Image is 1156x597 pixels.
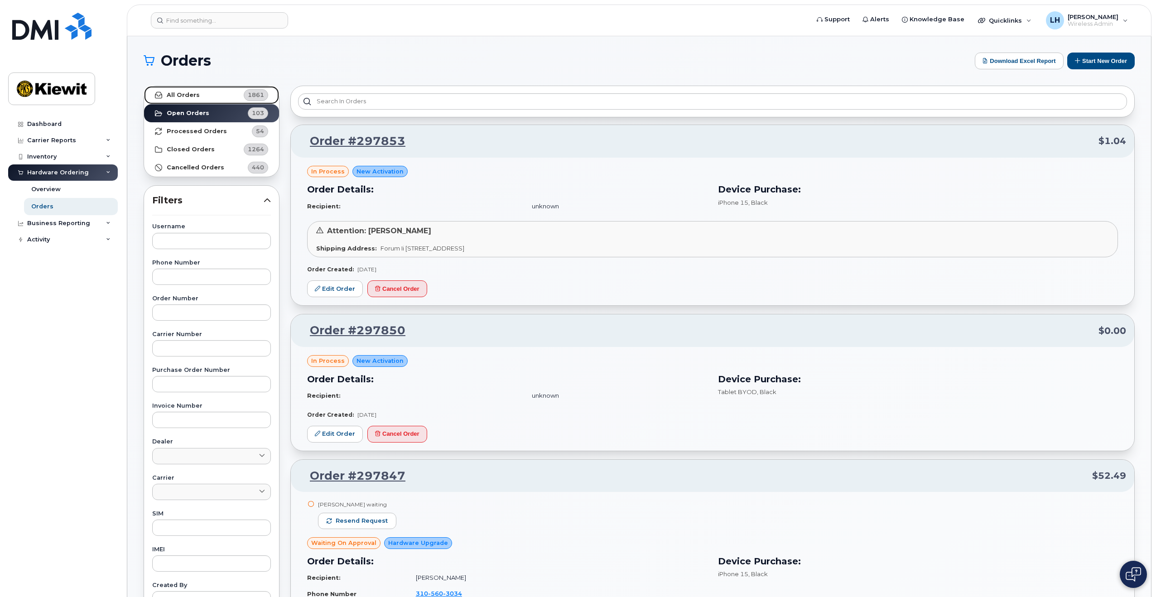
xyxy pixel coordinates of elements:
[144,122,279,140] a: Processed Orders54
[718,372,1118,386] h3: Device Purchase:
[718,388,757,395] span: Tablet BYOD
[152,260,271,266] label: Phone Number
[167,110,209,117] strong: Open Orders
[381,245,464,252] span: Forum Ii [STREET_ADDRESS]
[307,574,341,581] strong: Recipient:
[975,53,1064,69] button: Download Excel Report
[152,296,271,302] label: Order Number
[357,266,376,273] span: [DATE]
[443,590,462,597] span: 3034
[161,54,211,67] span: Orders
[1092,469,1126,482] span: $52.49
[152,439,271,445] label: Dealer
[299,323,405,339] a: Order #297850
[327,226,431,235] span: Attention: [PERSON_NAME]
[167,146,215,153] strong: Closed Orders
[1098,324,1126,337] span: $0.00
[748,570,768,578] span: , Black
[167,128,227,135] strong: Processed Orders
[144,86,279,104] a: All Orders1861
[307,183,707,196] h3: Order Details:
[307,372,707,386] h3: Order Details:
[748,199,768,206] span: , Black
[311,167,345,176] span: in process
[1126,567,1141,582] img: Open chat
[408,570,707,586] td: [PERSON_NAME]
[307,202,341,210] strong: Recipient:
[152,332,271,337] label: Carrier Number
[318,501,396,508] div: [PERSON_NAME] waiting
[307,392,341,399] strong: Recipient:
[524,388,707,404] td: unknown
[307,554,707,568] h3: Order Details:
[152,583,271,588] label: Created By
[336,517,388,525] span: Resend request
[318,513,396,529] button: Resend request
[152,224,271,230] label: Username
[256,127,264,135] span: 54
[299,468,405,484] a: Order #297847
[152,194,264,207] span: Filters
[248,91,264,99] span: 1861
[144,159,279,177] a: Cancelled Orders440
[357,411,376,418] span: [DATE]
[428,590,443,597] span: 560
[311,539,376,547] span: Waiting On Approval
[718,183,1118,196] h3: Device Purchase:
[316,245,377,252] strong: Shipping Address:
[307,411,354,418] strong: Order Created:
[167,91,200,99] strong: All Orders
[307,266,354,273] strong: Order Created:
[144,104,279,122] a: Open Orders103
[152,403,271,409] label: Invoice Number
[252,109,264,117] span: 103
[757,388,776,395] span: , Black
[307,426,363,443] a: Edit Order
[416,590,473,597] a: 3105603034
[311,356,345,365] span: in process
[718,570,748,578] span: iPhone 15
[1067,53,1135,69] button: Start New Order
[152,547,271,553] label: IMEI
[1098,135,1126,148] span: $1.04
[152,511,271,517] label: SIM
[167,164,224,171] strong: Cancelled Orders
[367,426,427,443] button: Cancel Order
[252,163,264,172] span: 440
[367,280,427,297] button: Cancel Order
[524,198,707,214] td: unknown
[356,356,404,365] span: New Activation
[144,140,279,159] a: Closed Orders1264
[152,475,271,481] label: Carrier
[356,167,404,176] span: New Activation
[718,554,1118,568] h3: Device Purchase:
[298,93,1127,110] input: Search in orders
[248,145,264,154] span: 1264
[307,280,363,297] a: Edit Order
[416,590,462,597] span: 310
[299,133,405,149] a: Order #297853
[718,199,748,206] span: iPhone 15
[388,539,448,547] span: Hardware Upgrade
[152,367,271,373] label: Purchase Order Number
